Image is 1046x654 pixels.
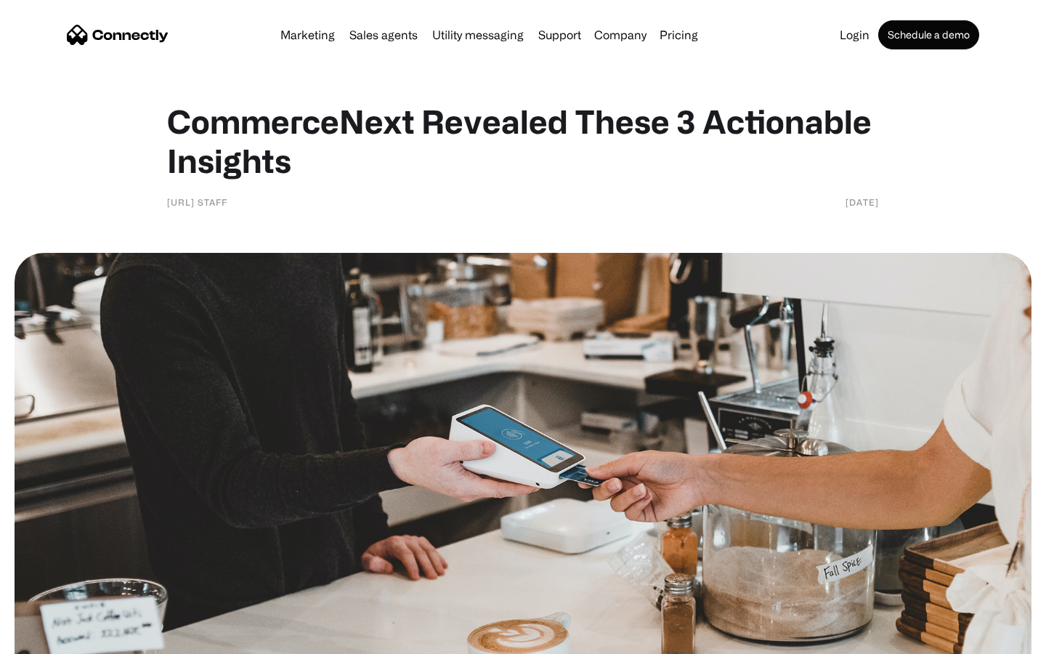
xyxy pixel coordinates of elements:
[834,29,875,41] a: Login
[846,195,879,209] div: [DATE]
[275,29,341,41] a: Marketing
[167,195,227,209] div: [URL] Staff
[167,102,879,180] h1: CommerceNext Revealed These 3 Actionable Insights
[654,29,704,41] a: Pricing
[878,20,979,49] a: Schedule a demo
[15,629,87,649] aside: Language selected: English
[426,29,530,41] a: Utility messaging
[29,629,87,649] ul: Language list
[594,25,646,45] div: Company
[532,29,587,41] a: Support
[344,29,423,41] a: Sales agents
